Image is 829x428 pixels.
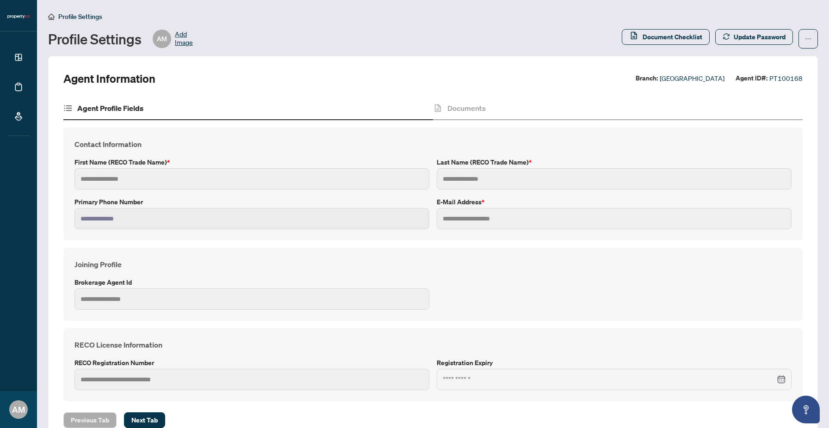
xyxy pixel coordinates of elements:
span: Add Image [175,30,193,48]
h2: Agent Information [63,71,155,86]
div: Profile Settings [48,30,193,48]
label: RECO Registration Number [74,358,429,368]
span: Profile Settings [58,12,102,21]
label: E-mail Address [437,197,792,207]
h4: Contact Information [74,139,792,150]
button: Next Tab [124,412,165,428]
span: ellipsis [805,36,811,42]
span: PT100168 [769,73,803,84]
button: Previous Tab [63,412,117,428]
button: Document Checklist [622,29,710,45]
span: Next Tab [131,413,158,428]
img: logo [7,14,30,19]
span: Document Checklist [643,30,702,44]
label: Registration Expiry [437,358,792,368]
h4: Joining Profile [74,259,792,270]
span: home [48,13,55,20]
button: Open asap [792,396,820,423]
span: AM [157,34,167,44]
span: AM [12,403,25,416]
button: Update Password [715,29,793,45]
label: Branch: [636,73,658,84]
h4: Agent Profile Fields [77,103,143,114]
h4: RECO License Information [74,339,792,350]
label: Last Name (RECO Trade Name) [437,157,792,167]
span: [GEOGRAPHIC_DATA] [660,73,724,84]
h4: Documents [447,103,486,114]
label: First Name (RECO Trade Name) [74,157,429,167]
label: Brokerage Agent Id [74,277,429,287]
label: Primary Phone Number [74,197,429,207]
span: Update Password [734,30,786,44]
label: Agent ID#: [736,73,767,84]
